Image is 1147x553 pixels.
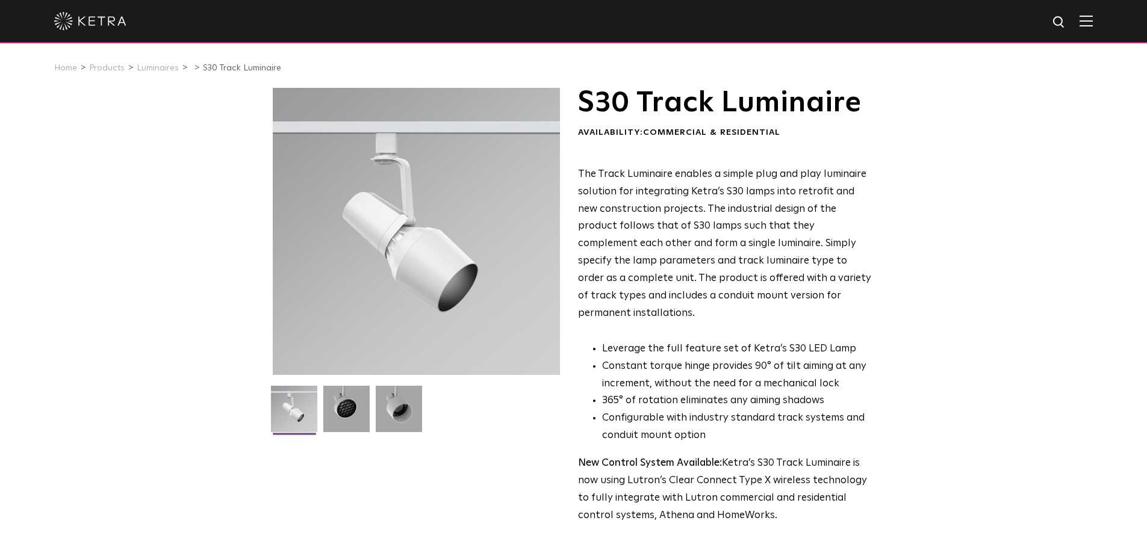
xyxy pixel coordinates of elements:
div: Availability: [578,127,871,139]
a: Luminaires [137,64,179,72]
img: S30-Track-Luminaire-2021-Web-Square [271,386,317,441]
strong: New Control System Available: [578,458,722,468]
img: 3b1b0dc7630e9da69e6b [323,386,370,441]
a: Home [54,64,77,72]
span: Commercial & Residential [643,128,780,137]
p: Ketra’s S30 Track Luminaire is now using Lutron’s Clear Connect Type X wireless technology to ful... [578,455,871,525]
a: Products [89,64,125,72]
img: ketra-logo-2019-white [54,12,126,30]
a: S30 Track Luminaire [203,64,281,72]
li: Configurable with industry standard track systems and conduit mount option [602,410,871,445]
li: Leverage the full feature set of Ketra’s S30 LED Lamp [602,341,871,358]
span: The Track Luminaire enables a simple plug and play luminaire solution for integrating Ketra’s S30... [578,169,871,318]
li: Constant torque hinge provides 90° of tilt aiming at any increment, without the need for a mechan... [602,358,871,393]
img: Hamburger%20Nav.svg [1080,15,1093,26]
img: 9e3d97bd0cf938513d6e [376,386,422,441]
img: search icon [1052,15,1067,30]
li: 365° of rotation eliminates any aiming shadows [602,392,871,410]
h1: S30 Track Luminaire [578,88,871,118]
